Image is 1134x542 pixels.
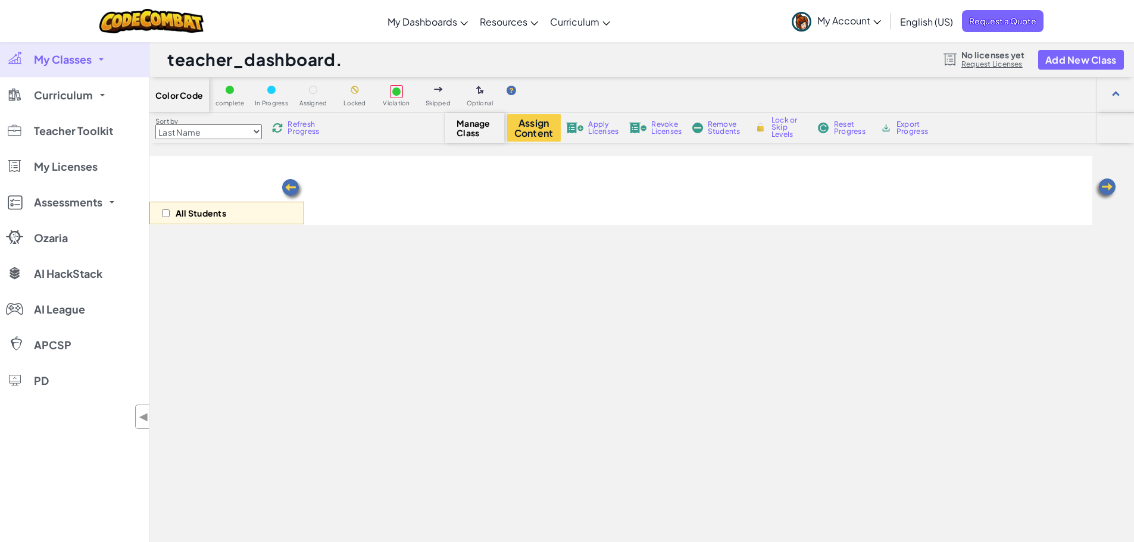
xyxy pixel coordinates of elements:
span: Lock or Skip Levels [771,117,807,138]
h1: teacher_dashboard. [167,48,342,71]
img: IconLock.svg [754,122,767,133]
button: Add New Class [1038,50,1124,70]
span: Refresh Progress [288,121,324,135]
p: All Students [176,208,226,218]
span: Reset Progress [834,121,870,135]
span: AI League [34,304,85,315]
span: In Progress [255,100,288,106]
span: Remove Students [708,121,743,135]
span: Violation [383,100,410,106]
img: IconArchive.svg [880,123,892,133]
img: Arrow_Left.png [1094,177,1117,201]
a: Request Licenses [961,59,1024,69]
span: ◀ [139,408,149,425]
img: IconReload.svg [272,123,283,133]
span: complete [215,100,245,106]
span: Color Code [155,90,203,100]
span: Revoke Licenses [651,121,682,135]
span: My Account [817,14,881,27]
img: IconHint.svg [507,86,516,95]
img: IconOptionalLevel.svg [476,86,484,95]
img: IconRemoveStudents.svg [692,123,703,133]
span: Locked [343,100,365,106]
a: Resources [474,5,544,37]
a: Curriculum [544,5,616,37]
a: My Account [786,2,887,40]
img: avatar [792,12,811,32]
span: Curriculum [34,90,93,101]
span: Curriculum [550,15,599,28]
span: Assigned [299,100,327,106]
span: English (US) [900,15,953,28]
span: No licenses yet [961,50,1024,59]
span: Manage Class [457,118,492,137]
a: English (US) [894,5,959,37]
span: My Dashboards [388,15,457,28]
span: Apply Licenses [588,121,618,135]
span: My Classes [34,54,92,65]
img: IconSkippedLevel.svg [434,87,443,92]
span: Export Progress [896,121,933,135]
a: Request a Quote [962,10,1044,32]
label: Sort by [155,117,262,126]
span: Assessments [34,197,102,208]
span: Skipped [426,100,451,106]
button: Assign Content [507,114,561,142]
span: AI HackStack [34,268,102,279]
a: My Dashboards [382,5,474,37]
img: IconLicenseApply.svg [566,123,584,133]
img: Arrow_Left.png [280,178,304,202]
span: Ozaria [34,233,68,243]
span: Optional [467,100,493,106]
img: IconLicenseRevoke.svg [629,123,647,133]
span: Teacher Toolkit [34,126,113,136]
img: IconReset.svg [817,123,829,133]
span: My Licenses [34,161,98,172]
span: Resources [480,15,527,28]
img: CodeCombat logo [99,9,204,33]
